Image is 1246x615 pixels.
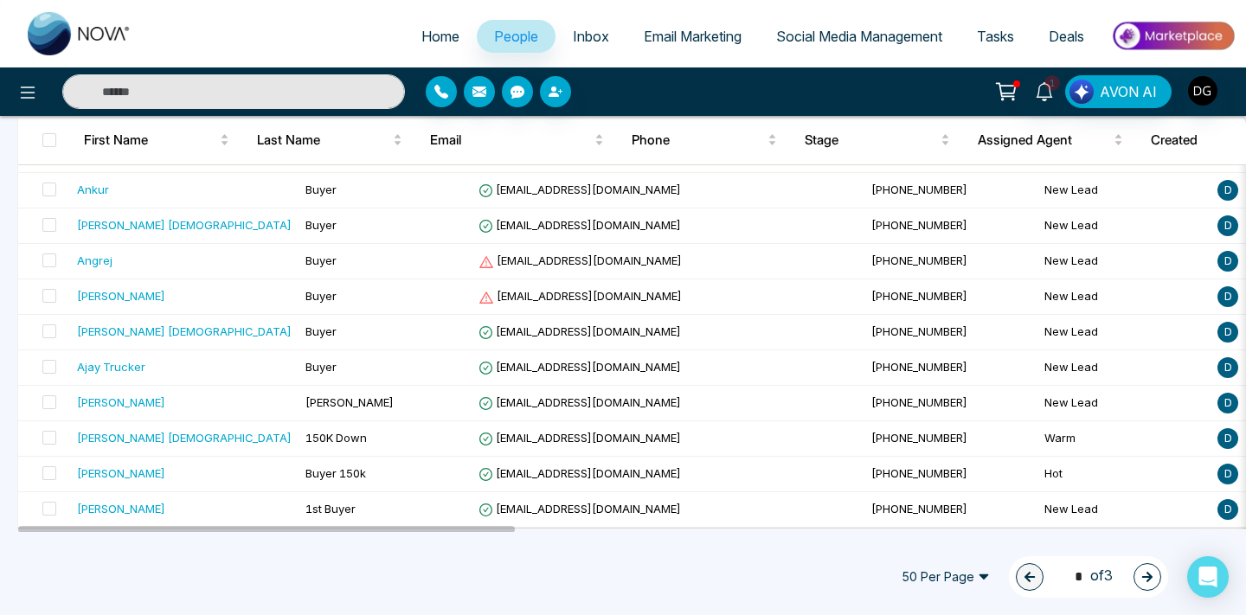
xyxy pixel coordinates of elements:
[1217,286,1238,307] span: D
[77,394,165,411] div: [PERSON_NAME]
[421,28,459,45] span: Home
[632,130,764,151] span: Phone
[1037,492,1211,528] td: New Lead
[478,395,681,409] span: [EMAIL_ADDRESS][DOMAIN_NAME]
[759,20,960,53] a: Social Media Management
[1100,81,1157,102] span: AVON AI
[871,218,967,232] span: [PHONE_NUMBER]
[1031,20,1101,53] a: Deals
[77,181,109,198] div: Ankur
[573,28,609,45] span: Inbox
[805,130,937,151] span: Stage
[84,130,216,151] span: First Name
[871,502,967,516] span: [PHONE_NUMBER]
[478,183,681,196] span: [EMAIL_ADDRESS][DOMAIN_NAME]
[1217,499,1238,520] span: D
[1065,75,1172,108] button: AVON AI
[478,466,681,480] span: [EMAIL_ADDRESS][DOMAIN_NAME]
[430,130,591,151] span: Email
[1037,386,1211,421] td: New Lead
[871,431,967,445] span: [PHONE_NUMBER]
[478,360,681,374] span: [EMAIL_ADDRESS][DOMAIN_NAME]
[28,12,132,55] img: Nova CRM Logo
[305,466,366,480] span: Buyer 150k
[977,28,1014,45] span: Tasks
[77,429,292,446] div: [PERSON_NAME] [DEMOGRAPHIC_DATA]
[1217,180,1238,201] span: D
[871,253,967,267] span: [PHONE_NUMBER]
[305,395,394,409] span: [PERSON_NAME]
[305,289,337,303] span: Buyer
[404,20,477,53] a: Home
[1049,28,1084,45] span: Deals
[1037,208,1211,244] td: New Lead
[1037,350,1211,386] td: New Lead
[478,502,681,516] span: [EMAIL_ADDRESS][DOMAIN_NAME]
[494,28,538,45] span: People
[305,360,337,374] span: Buyer
[1187,556,1229,598] div: Open Intercom Messenger
[478,253,682,267] span: [EMAIL_ADDRESS][DOMAIN_NAME]
[77,287,165,304] div: [PERSON_NAME]
[871,395,967,409] span: [PHONE_NUMBER]
[305,183,337,196] span: Buyer
[305,431,367,445] span: 150K Down
[978,130,1110,151] span: Assigned Agent
[70,116,243,164] th: First Name
[1110,16,1236,55] img: Market-place.gif
[1024,75,1065,106] a: 1
[871,289,967,303] span: [PHONE_NUMBER]
[1217,322,1238,343] span: D
[1037,244,1211,279] td: New Lead
[478,289,682,303] span: [EMAIL_ADDRESS][DOMAIN_NAME]
[305,502,356,516] span: 1st Buyer
[1037,421,1211,457] td: Warm
[1217,393,1238,413] span: D
[791,116,964,164] th: Stage
[1217,251,1238,272] span: D
[1037,315,1211,350] td: New Lead
[1217,428,1238,449] span: D
[416,116,618,164] th: Email
[1037,173,1211,208] td: New Lead
[644,28,742,45] span: Email Marketing
[1037,457,1211,492] td: Hot
[77,358,145,375] div: Ajay Trucker
[1037,279,1211,315] td: New Lead
[871,466,967,480] span: [PHONE_NUMBER]
[77,216,292,234] div: [PERSON_NAME] [DEMOGRAPHIC_DATA]
[871,183,967,196] span: [PHONE_NUMBER]
[776,28,942,45] span: Social Media Management
[626,20,759,53] a: Email Marketing
[305,324,337,338] span: Buyer
[871,360,967,374] span: [PHONE_NUMBER]
[77,323,292,340] div: [PERSON_NAME] [DEMOGRAPHIC_DATA]
[77,500,165,517] div: [PERSON_NAME]
[257,130,389,151] span: Last Name
[478,431,681,445] span: [EMAIL_ADDRESS][DOMAIN_NAME]
[618,116,791,164] th: Phone
[243,116,416,164] th: Last Name
[871,324,967,338] span: [PHONE_NUMBER]
[1188,76,1217,106] img: User Avatar
[305,253,337,267] span: Buyer
[1217,464,1238,484] span: D
[960,20,1031,53] a: Tasks
[77,252,112,269] div: Angrej
[556,20,626,53] a: Inbox
[478,324,681,338] span: [EMAIL_ADDRESS][DOMAIN_NAME]
[77,464,165,482] div: [PERSON_NAME]
[1064,565,1113,588] span: of 3
[964,116,1137,164] th: Assigned Agent
[1044,75,1060,91] span: 1
[1069,80,1094,104] img: Lead Flow
[477,20,556,53] a: People
[478,218,681,232] span: [EMAIL_ADDRESS][DOMAIN_NAME]
[1217,357,1238,378] span: D
[305,218,337,232] span: Buyer
[1217,215,1238,236] span: D
[890,563,1002,591] span: 50 Per Page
